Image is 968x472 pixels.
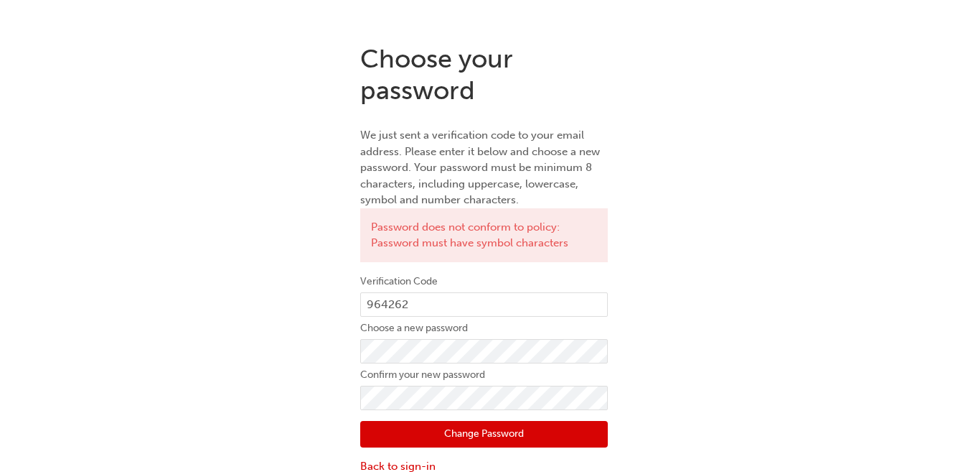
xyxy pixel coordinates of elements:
label: Verification Code [360,273,608,290]
p: We just sent a verification code to your email address. Please enter it below and choose a new pa... [360,127,608,208]
input: e.g. 123456 [360,292,608,317]
label: Choose a new password [360,320,608,337]
div: Password does not conform to policy: Password must have symbol characters [360,208,608,262]
label: Confirm your new password [360,366,608,384]
h1: Choose your password [360,43,608,106]
button: Change Password [360,421,608,448]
